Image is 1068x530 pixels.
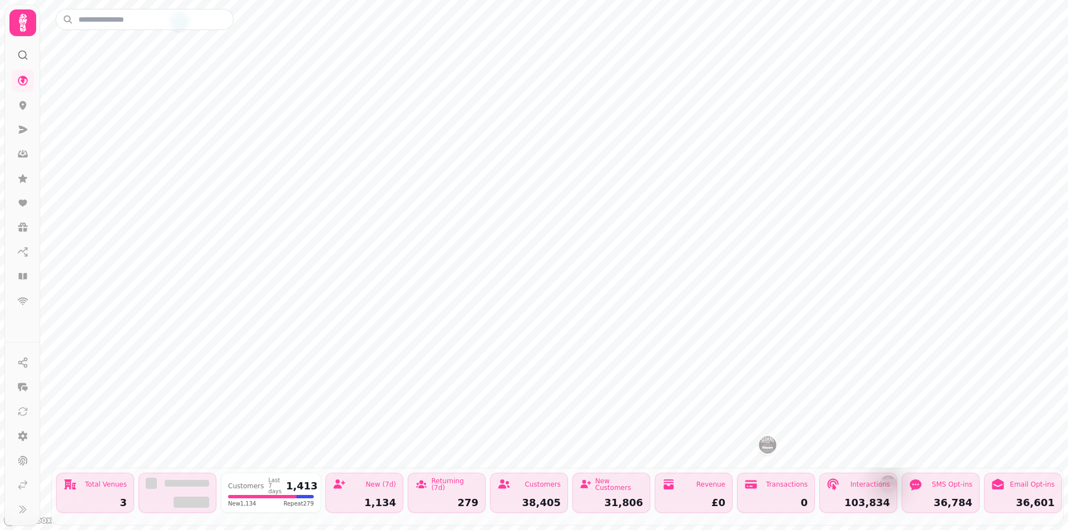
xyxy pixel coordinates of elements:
div: Returning (7d) [431,478,478,491]
div: Revenue [696,481,725,488]
div: 103,834 [827,498,890,508]
div: 1,413 [286,481,318,491]
div: Transactions [766,481,808,488]
div: Email Opt-ins [1010,481,1055,488]
a: Mapbox logo [3,514,52,527]
div: SMS Opt-ins [932,481,972,488]
span: Repeat 279 [284,499,314,508]
div: 36,601 [991,498,1055,508]
div: Last 7 days [269,478,282,494]
div: Map marker [759,436,777,457]
button: Sloans [759,436,777,454]
div: New (7d) [365,481,396,488]
div: 38,405 [497,498,561,508]
div: Customers [525,481,561,488]
div: New Customers [595,478,643,491]
div: 1,134 [333,498,396,508]
div: 3 [63,498,127,508]
div: 36,784 [909,498,972,508]
div: £0 [662,498,725,508]
span: New 1,134 [228,499,256,508]
div: Total Venues [85,481,127,488]
div: 279 [415,498,478,508]
div: Customers [228,483,264,489]
div: 31,806 [580,498,643,508]
div: 0 [744,498,808,508]
div: Interactions [851,481,890,488]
